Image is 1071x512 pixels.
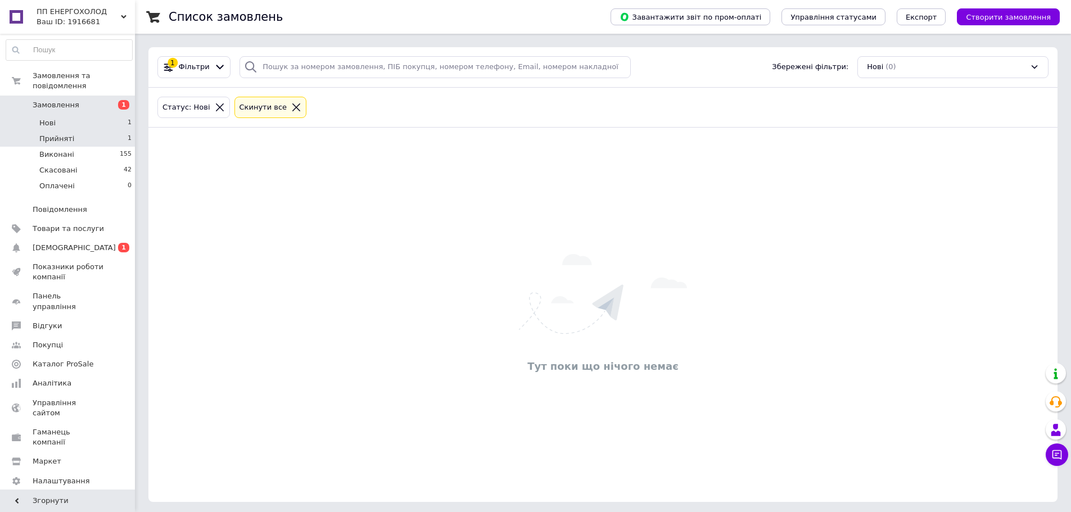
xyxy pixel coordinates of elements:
[168,58,178,68] div: 1
[611,8,770,25] button: Завантажити звіт по пром-оплаті
[33,340,63,350] span: Покупці
[154,359,1052,373] div: Тут поки що нічого немає
[118,100,129,110] span: 1
[128,134,132,144] span: 1
[39,181,75,191] span: Оплачені
[237,102,290,114] div: Cкинути все
[772,62,848,73] span: Збережені фільтри:
[39,134,74,144] span: Прийняті
[957,8,1060,25] button: Створити замовлення
[790,13,876,21] span: Управління статусами
[6,40,132,60] input: Пошук
[620,12,761,22] span: Завантажити звіт по пром-оплаті
[33,321,62,331] span: Відгуки
[33,456,61,466] span: Маркет
[33,427,104,447] span: Гаманець компанії
[33,224,104,234] span: Товари та послуги
[39,118,56,128] span: Нові
[179,62,210,73] span: Фільтри
[120,149,132,160] span: 155
[33,100,79,110] span: Замовлення
[33,398,104,418] span: Управління сайтом
[39,149,74,160] span: Виконані
[169,10,283,24] h1: Список замовлень
[33,262,104,282] span: Показники роботи компанії
[33,359,93,369] span: Каталог ProSale
[128,118,132,128] span: 1
[160,102,213,114] div: Статус: Нові
[33,476,90,486] span: Налаштування
[33,243,116,253] span: [DEMOGRAPHIC_DATA]
[37,17,135,27] div: Ваш ID: 1916681
[966,13,1051,21] span: Створити замовлення
[33,378,71,388] span: Аналітика
[128,181,132,191] span: 0
[33,71,135,91] span: Замовлення та повідомлення
[897,8,946,25] button: Експорт
[39,165,78,175] span: Скасовані
[33,291,104,311] span: Панель управління
[906,13,937,21] span: Експорт
[946,12,1060,21] a: Створити замовлення
[239,56,631,78] input: Пошук за номером замовлення, ПІБ покупця, номером телефону, Email, номером накладної
[885,62,896,71] span: (0)
[118,243,129,252] span: 1
[124,165,132,175] span: 42
[1046,443,1068,466] button: Чат з покупцем
[33,205,87,215] span: Повідомлення
[781,8,885,25] button: Управління статусами
[867,62,883,73] span: Нові
[37,7,121,17] span: ПП ЕНЕРГОХОЛОД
